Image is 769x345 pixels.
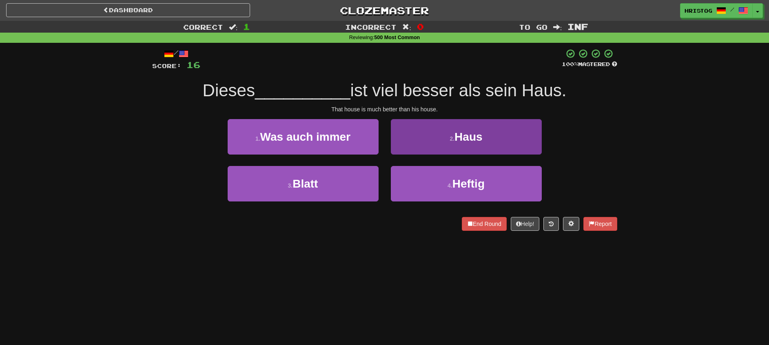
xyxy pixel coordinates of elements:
a: HristoG / [680,3,753,18]
span: HristoG [685,7,712,14]
span: Blatt [293,177,318,190]
span: Was auch immer [260,130,350,143]
button: 2.Haus [391,119,542,155]
small: 1 . [255,135,260,142]
span: __________ [255,81,350,100]
span: To go [519,23,547,31]
button: End Round [462,217,507,231]
span: / [730,7,734,12]
span: 16 [186,60,200,70]
span: : [402,24,411,31]
small: 2 . [450,135,454,142]
button: 3.Blatt [228,166,379,201]
span: Dieses [203,81,255,100]
button: Help! [511,217,540,231]
span: 1 [243,22,250,31]
button: Report [583,217,617,231]
a: Clozemaster [262,3,506,18]
button: 4.Heftig [391,166,542,201]
button: Round history (alt+y) [543,217,559,231]
span: Heftig [452,177,485,190]
span: ist viel besser als sein Haus. [350,81,567,100]
span: 0 [417,22,424,31]
span: 100 % [562,61,578,67]
span: Inf [567,22,588,31]
div: Mastered [562,61,617,68]
strong: 500 Most Common [374,35,420,40]
div: That house is much better than his house. [152,105,617,113]
div: / [152,49,200,59]
button: 1.Was auch immer [228,119,379,155]
span: : [553,24,562,31]
small: 4 . [448,182,452,189]
span: Score: [152,62,182,69]
a: Dashboard [6,3,250,17]
span: Incorrect [345,23,397,31]
span: : [229,24,238,31]
span: Haus [454,130,482,143]
span: Correct [183,23,223,31]
small: 3 . [288,182,293,189]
